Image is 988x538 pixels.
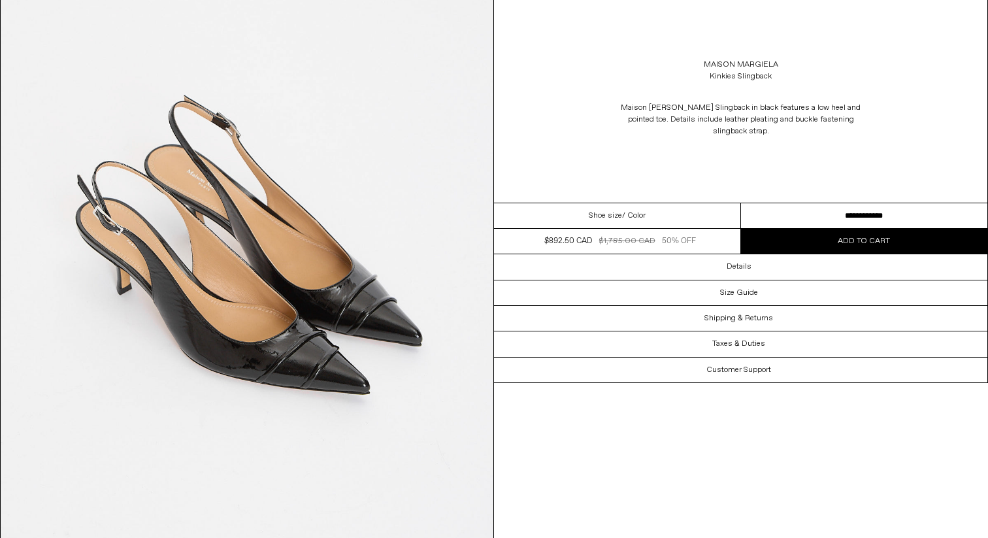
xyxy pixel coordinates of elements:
div: 50% OFF [662,235,696,247]
h3: Taxes & Duties [712,339,765,348]
a: Maison Margiela [704,59,778,71]
h3: Customer Support [706,365,771,375]
div: Kinkies Slingback [710,71,772,82]
div: $1,785.00 CAD [599,235,655,247]
span: Add to cart [838,236,890,246]
h3: Size Guide [720,288,758,297]
h3: Shipping & Returns [704,314,773,323]
button: Add to cart [741,229,988,254]
h3: Details [727,262,751,271]
p: Maison [PERSON_NAME] Slingback in black features a low heel and pointed toe. Details include leat... [610,95,872,144]
div: $892.50 CAD [544,235,592,247]
span: / Color [622,210,646,222]
span: Shoe size [589,210,622,222]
